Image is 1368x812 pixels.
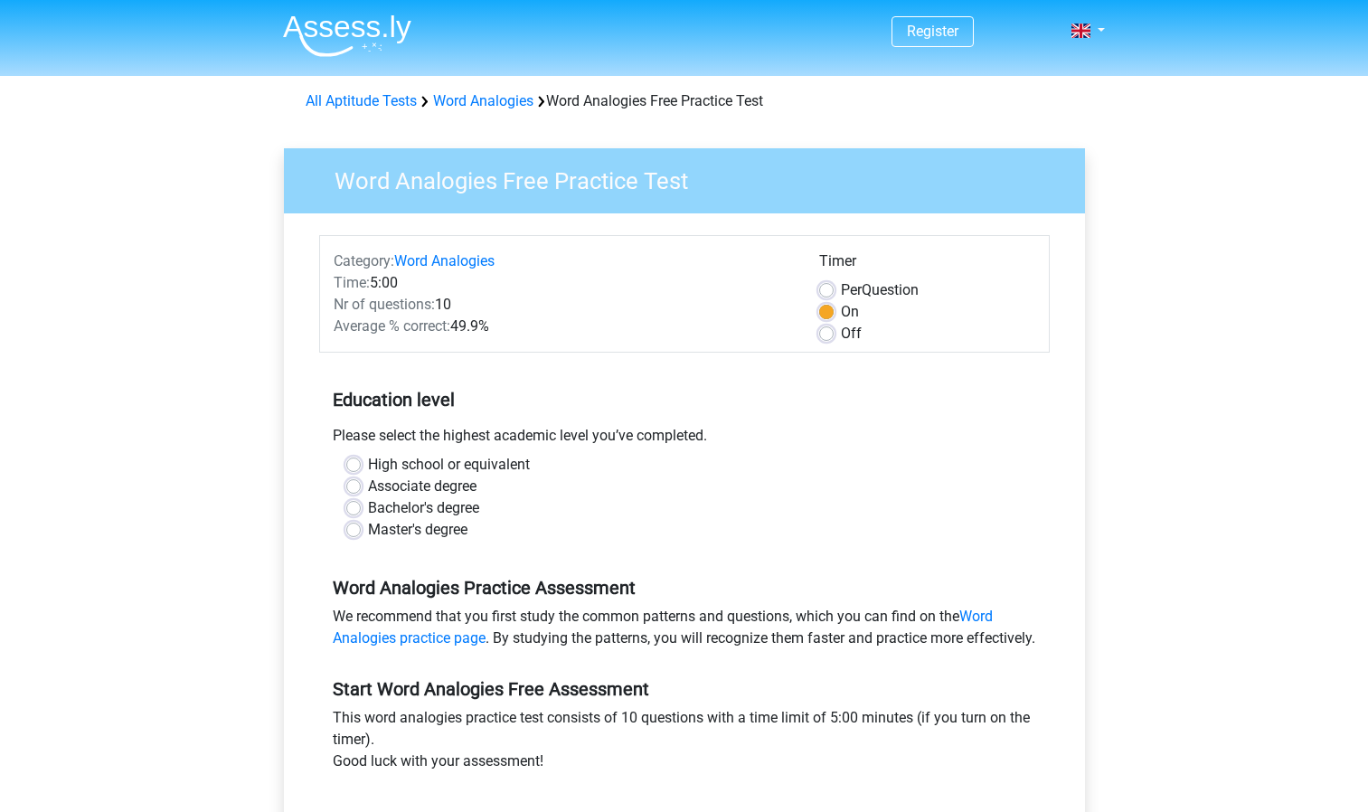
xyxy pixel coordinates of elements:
[333,678,1036,700] h5: Start Word Analogies Free Assessment
[333,577,1036,599] h5: Word Analogies Practice Assessment
[320,294,806,316] div: 10
[298,90,1071,112] div: Word Analogies Free Practice Test
[841,281,862,298] span: Per
[283,14,411,57] img: Assessly
[841,323,862,345] label: Off
[368,454,530,476] label: High school or equivalent
[334,252,394,269] span: Category:
[313,160,1071,195] h3: Word Analogies Free Practice Test
[306,92,417,109] a: All Aptitude Tests
[368,519,467,541] label: Master's degree
[333,382,1036,418] h5: Education level
[320,316,806,337] div: 49.9%
[319,425,1050,454] div: Please select the highest academic level you’ve completed.
[433,92,533,109] a: Word Analogies
[819,250,1035,279] div: Timer
[907,23,958,40] a: Register
[334,296,435,313] span: Nr of questions:
[368,476,476,497] label: Associate degree
[319,606,1050,656] div: We recommend that you first study the common patterns and questions, which you can find on the . ...
[320,272,806,294] div: 5:00
[841,279,919,301] label: Question
[334,274,370,291] span: Time:
[394,252,495,269] a: Word Analogies
[319,707,1050,779] div: This word analogies practice test consists of 10 questions with a time limit of 5:00 minutes (if ...
[334,317,450,335] span: Average % correct:
[841,301,859,323] label: On
[368,497,479,519] label: Bachelor's degree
